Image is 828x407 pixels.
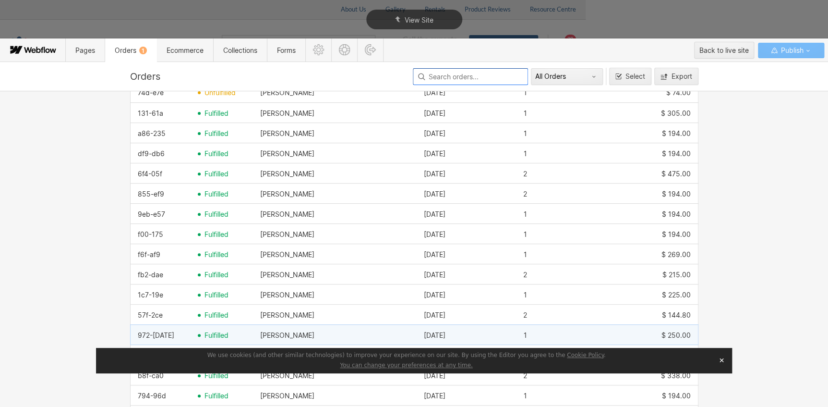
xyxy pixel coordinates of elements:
div: [PERSON_NAME] [260,311,314,319]
div: [PERSON_NAME] [260,251,314,259]
div: [DATE] [424,271,445,279]
span: fulfilled [204,231,228,238]
span: Forms [277,46,296,54]
div: [DATE] [424,190,445,198]
div: row [130,385,698,406]
button: You can change your preferences at any time. [340,362,472,370]
span: unfulfilled [204,89,236,97]
div: [PERSON_NAME] [260,110,314,117]
div: 131-61a [138,110,163,117]
div: [PERSON_NAME] [260,271,314,279]
div: f6f-af9 [138,251,160,259]
span: fulfilled [204,291,228,299]
span: fulfilled [204,190,228,198]
div: $ 144.80 [662,311,691,319]
div: [DATE] [424,251,445,259]
div: row [130,345,698,366]
div: row [130,264,698,285]
span: fulfilled [204,130,228,137]
div: 1 [524,210,527,218]
div: 972-[DATE] [138,332,174,339]
a: Cookie Policy [567,352,604,358]
span: Orders [115,46,147,54]
div: [DATE] [424,372,445,380]
div: 1 [524,291,527,299]
div: a86-235 [138,130,166,137]
div: [PERSON_NAME] [260,372,314,380]
div: [DATE] [424,291,445,299]
div: [DATE] [424,332,445,339]
div: 1 [524,89,527,97]
button: Publish [758,43,824,58]
input: Search orders... [413,68,528,85]
span: Select [625,72,645,80]
div: 9eb-e57 [138,210,165,218]
div: 1 [524,150,527,158]
span: fulfilled [204,251,228,259]
div: b8f-ca0 [138,372,164,380]
div: 1 [524,251,527,259]
div: Export [672,73,692,80]
div: 1 [524,231,527,238]
button: Back to live site [694,42,754,59]
div: 2 [523,170,527,178]
div: 57f-2ce [138,311,163,319]
div: 1 [524,110,527,117]
div: $ 194.00 [662,130,691,137]
div: row [130,123,698,144]
div: $ 74.00 [666,89,691,97]
div: Orders [130,71,410,82]
div: 6f4-05f [138,170,162,178]
div: $ 338.00 [661,372,691,380]
span: fulfilled [204,372,228,380]
div: $ 194.00 [662,231,691,238]
div: $ 194.00 [662,190,691,198]
span: Pages [75,46,95,54]
div: [PERSON_NAME] [260,210,314,218]
div: 2 [523,190,527,198]
div: 2 [523,311,527,319]
span: Ecommerce [167,46,204,54]
div: [PERSON_NAME] [260,89,314,97]
div: row [130,203,698,224]
div: df9-db6 [138,150,165,158]
div: row [130,102,698,123]
span: Text us [4,23,30,32]
div: [DATE] [424,89,445,97]
span: fulfilled [204,210,228,218]
div: 1 [524,332,527,339]
div: row [130,223,698,245]
div: 2 [523,372,527,380]
span: Publish [779,43,803,58]
button: Select [609,68,651,85]
div: [PERSON_NAME] [260,291,314,299]
span: fulfilled [204,332,228,339]
div: [DATE] [424,231,445,238]
button: Close [715,353,728,368]
div: [DATE] [424,311,445,319]
div: row [130,365,698,386]
div: $ 269.00 [661,251,691,259]
div: row [130,82,698,103]
div: row [130,163,698,184]
span: fulfilled [204,271,228,279]
div: 1 [139,47,147,54]
div: [PERSON_NAME] [260,231,314,238]
div: [PERSON_NAME] [260,332,314,339]
span: We use cookies (and other similar technologies) to improve your experience on our site. By using ... [207,352,606,358]
span: fulfilled [204,110,228,117]
div: 74d-e7e [138,89,164,97]
div: All Orders [535,73,590,80]
span: fulfilled [204,311,228,319]
div: $ 305.00 [661,110,691,117]
div: [PERSON_NAME] [260,170,314,178]
div: $ 250.00 [661,332,691,339]
div: row [130,244,698,265]
div: [DATE] [424,130,445,137]
div: $ 194.00 [662,210,691,218]
div: fb2-dae [138,271,163,279]
div: [DATE] [424,150,445,158]
span: fulfilled [204,170,228,178]
div: $ 194.00 [662,392,691,400]
span: Collections [223,46,257,54]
